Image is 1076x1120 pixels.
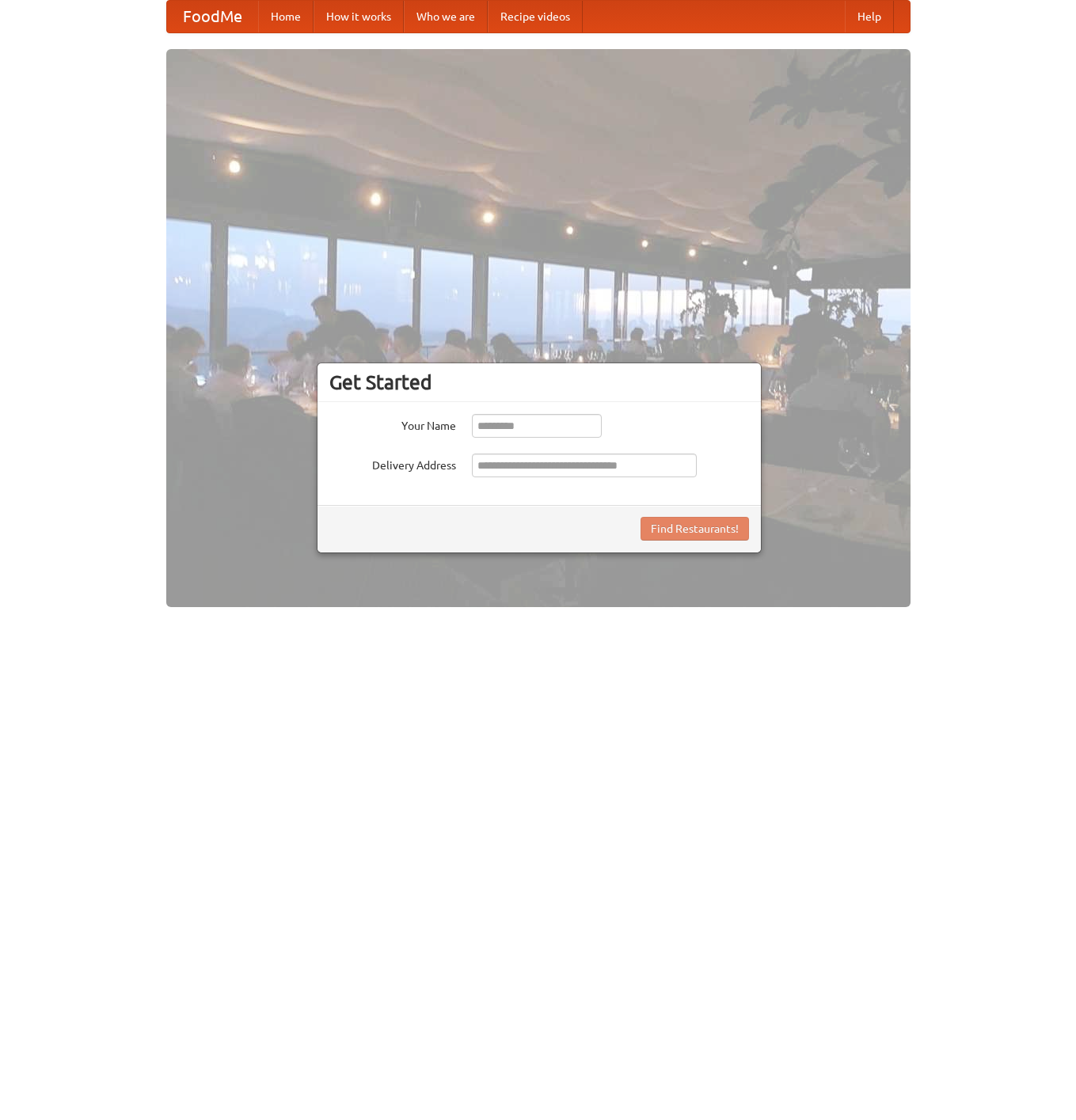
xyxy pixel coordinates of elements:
[329,370,749,394] h3: Get Started
[641,517,749,541] button: Find Restaurants!
[845,1,894,32] a: Help
[404,1,488,32] a: Who we are
[258,1,314,32] a: Home
[488,1,583,32] a: Recipe videos
[314,1,404,32] a: How it works
[329,454,456,473] label: Delivery Address
[167,1,258,32] a: FoodMe
[329,414,456,434] label: Your Name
